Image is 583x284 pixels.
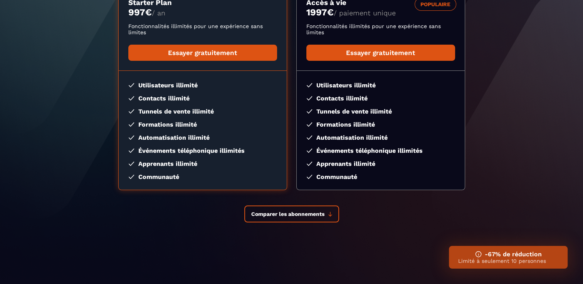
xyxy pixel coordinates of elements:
[458,258,558,264] p: Limité à seulement 10 personnes
[306,45,455,61] a: Essayer gratuitement
[128,109,134,114] img: checked
[306,23,455,35] p: Fonctionnalités illimités pour une expérience sans limites
[251,211,324,217] span: Comparer les abonnements
[128,160,277,167] li: Apprenants illimité
[475,251,482,257] img: ifno
[306,160,455,167] li: Apprenants illimité
[145,7,152,18] currency: €
[152,9,165,17] span: / an
[306,95,455,102] li: Contacts illimité
[128,23,277,35] p: Fonctionnalités illimités pour une expérience sans limites
[306,108,455,115] li: Tunnels de vente illimité
[128,108,277,115] li: Tunnels de vente illimité
[128,147,277,154] li: Événements téléphonique illimités
[327,7,334,18] currency: €
[306,83,313,87] img: checked
[306,134,455,141] li: Automatisation illimité
[128,122,134,127] img: checked
[306,121,455,128] li: Formations illimité
[128,162,134,166] img: checked
[128,134,277,141] li: Automatisation illimité
[306,82,455,89] li: Utilisateurs illimité
[128,135,134,140] img: checked
[128,121,277,128] li: Formations illimité
[128,175,134,179] img: checked
[306,147,455,154] li: Événements téléphonique illimités
[128,96,134,100] img: checked
[306,175,313,179] img: checked
[306,122,313,127] img: checked
[244,205,339,222] button: Comparer les abonnements
[128,82,277,89] li: Utilisateurs illimité
[306,149,313,153] img: checked
[128,7,152,18] money: 997
[306,173,455,180] li: Communauté
[306,96,313,100] img: checked
[128,45,277,61] a: Essayer gratuitement
[306,109,313,114] img: checked
[306,135,313,140] img: checked
[128,173,277,180] li: Communauté
[334,9,396,17] span: / paiement unique
[306,162,313,166] img: checked
[306,7,334,18] money: 1997
[128,149,134,153] img: checked
[128,83,134,87] img: checked
[128,95,277,102] li: Contacts illimité
[458,251,558,258] h3: -67% de réduction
